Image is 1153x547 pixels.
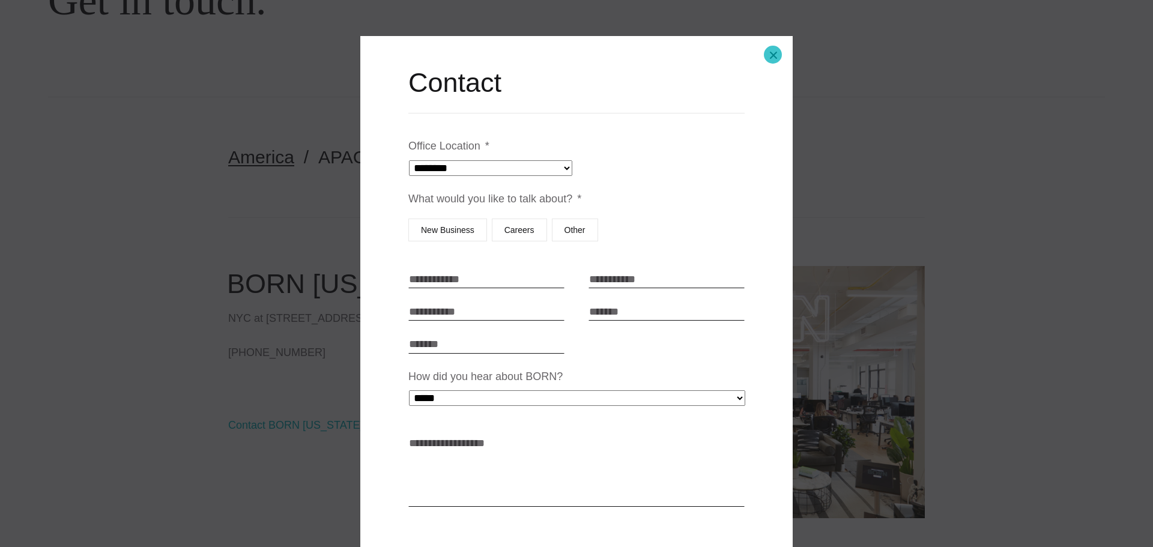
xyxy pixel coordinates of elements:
[408,370,563,384] label: How did you hear about BORN?
[408,219,487,241] label: New Business
[492,219,547,241] label: Careers
[408,192,581,206] label: What would you like to talk about?
[408,65,745,101] h2: Contact
[408,139,489,153] label: Office Location
[552,219,598,241] label: Other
